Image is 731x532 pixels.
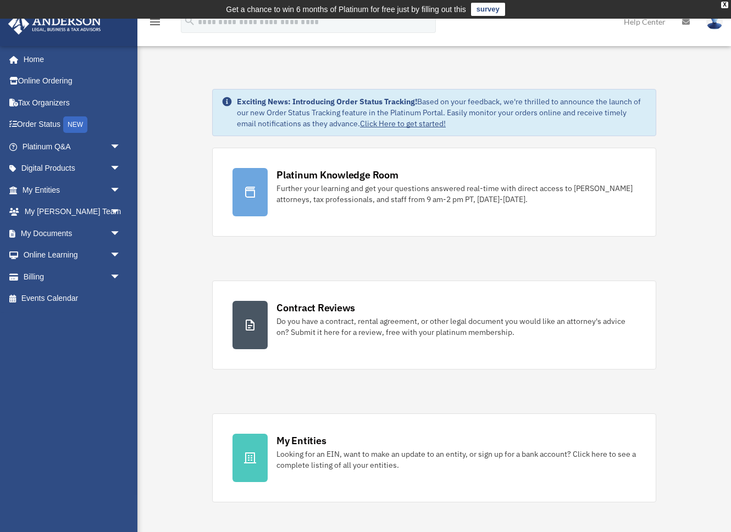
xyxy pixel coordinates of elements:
[8,222,137,244] a: My Documentsarrow_drop_down
[148,15,162,29] i: menu
[212,281,656,369] a: Contract Reviews Do you have a contract, rental agreement, or other legal document you would like...
[110,136,132,158] span: arrow_drop_down
[110,266,132,288] span: arrow_drop_down
[8,48,132,70] a: Home
[110,222,132,245] span: arrow_drop_down
[8,288,137,310] a: Events Calendar
[5,13,104,35] img: Anderson Advisors Platinum Portal
[8,92,137,114] a: Tax Organizers
[8,179,137,201] a: My Entitiesarrow_drop_down
[110,201,132,223] span: arrow_drop_down
[8,158,137,180] a: Digital Productsarrow_drop_down
[237,96,647,129] div: Based on your feedback, we're thrilled to announce the launch of our new Order Status Tracking fe...
[276,301,355,315] div: Contract Reviews
[276,449,636,471] div: Looking for an EIN, want to make an update to an entity, or sign up for a bank account? Click her...
[471,3,505,16] a: survey
[276,434,326,447] div: My Entities
[8,136,137,158] a: Platinum Q&Aarrow_drop_down
[63,116,87,133] div: NEW
[110,179,132,201] span: arrow_drop_down
[8,266,137,288] a: Billingarrow_drop_down
[8,70,137,92] a: Online Ordering
[184,15,196,27] i: search
[226,3,466,16] div: Get a chance to win 6 months of Platinum for free just by filling out this
[360,119,446,128] a: Click Here to get started!
[8,244,137,266] a: Online Learningarrow_drop_down
[276,168,398,182] div: Platinum Knowledge Room
[110,244,132,267] span: arrow_drop_down
[8,201,137,223] a: My [PERSON_NAME] Teamarrow_drop_down
[276,183,636,205] div: Further your learning and get your questions answered real-time with direct access to [PERSON_NAM...
[8,114,137,136] a: Order StatusNEW
[212,413,656,502] a: My Entities Looking for an EIN, want to make an update to an entity, or sign up for a bank accoun...
[148,19,162,29] a: menu
[212,148,656,237] a: Platinum Knowledge Room Further your learning and get your questions answered real-time with dire...
[276,316,636,338] div: Do you have a contract, rental agreement, or other legal document you would like an attorney's ad...
[110,158,132,180] span: arrow_drop_down
[721,2,728,8] div: close
[706,14,723,30] img: User Pic
[237,97,417,107] strong: Exciting News: Introducing Order Status Tracking!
